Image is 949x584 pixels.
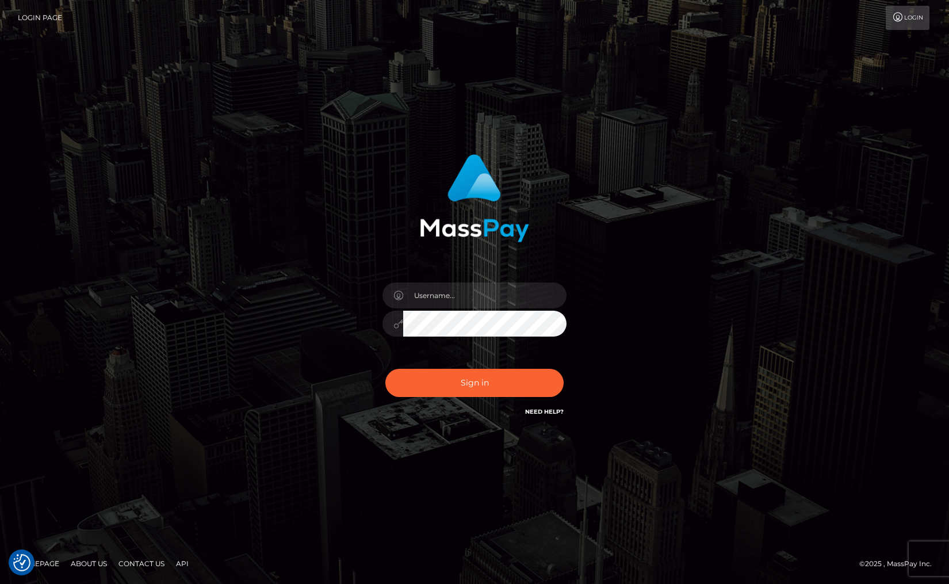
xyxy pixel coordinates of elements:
a: About Us [66,555,112,572]
a: API [171,555,193,572]
button: Consent Preferences [13,554,30,571]
a: Login Page [18,6,62,30]
a: Need Help? [525,408,564,415]
img: MassPay Login [420,154,529,242]
a: Homepage [13,555,64,572]
button: Sign in [385,369,564,397]
input: Username... [403,283,567,308]
a: Contact Us [114,555,169,572]
div: © 2025 , MassPay Inc. [859,558,940,570]
a: Login [886,6,929,30]
img: Revisit consent button [13,554,30,571]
